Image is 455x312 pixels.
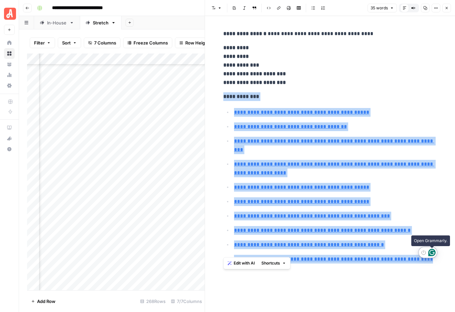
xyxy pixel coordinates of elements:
button: What's new? [4,133,15,144]
div: In-House [47,19,67,26]
div: 268 Rows [138,296,168,307]
a: AirOps Academy [4,122,15,133]
span: 35 words [371,5,388,11]
button: Row Height [175,37,214,48]
button: 7 Columns [84,37,121,48]
button: Help + Support [4,144,15,154]
a: Browse [4,48,15,59]
span: Add Row [37,298,55,305]
a: Stretch [80,16,122,29]
span: Shortcuts [261,260,280,266]
div: 7/7 Columns [168,296,205,307]
button: Sort [58,37,81,48]
div: What's new? [4,133,14,143]
div: Stretch [93,19,108,26]
img: Angi Logo [4,8,16,20]
button: Edit with AI [225,259,257,268]
button: Shortcuts [259,259,289,268]
a: Settings [4,80,15,91]
button: Filter [30,37,55,48]
button: 35 words [368,4,397,12]
button: Workspace: Angi [4,5,15,22]
a: Your Data [4,59,15,70]
a: In-House [34,16,80,29]
span: Row Height [185,39,209,46]
span: 7 Columns [94,39,116,46]
a: Home [4,37,15,48]
button: Add Row [27,296,59,307]
div: To enrich screen reader interactions, please activate Accessibility in Grammarly extension settings [219,27,441,269]
span: Sort [62,39,71,46]
span: Freeze Columns [134,39,168,46]
span: Filter [34,39,45,46]
button: Freeze Columns [123,37,172,48]
span: Edit with AI [234,260,255,266]
a: Usage [4,70,15,80]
